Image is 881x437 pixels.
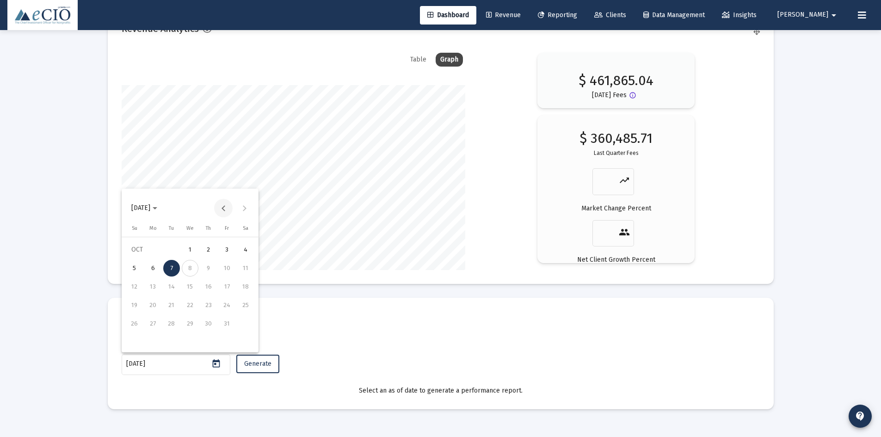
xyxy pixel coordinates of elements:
[145,315,161,332] div: 27
[181,240,199,259] button: 2025-10-01
[132,225,137,231] span: Su
[125,314,144,333] button: 2025-10-26
[145,260,161,277] div: 6
[124,199,165,217] button: Choose month and year
[181,296,199,314] button: 2025-10-22
[200,315,217,332] div: 30
[219,278,235,295] div: 17
[163,278,180,295] div: 14
[144,277,162,296] button: 2025-10-13
[218,240,236,259] button: 2025-10-03
[236,277,255,296] button: 2025-10-18
[125,277,144,296] button: 2025-10-12
[235,199,253,217] button: Next month
[144,314,162,333] button: 2025-10-27
[214,199,233,217] button: Previous month
[182,315,198,332] div: 29
[182,260,198,277] div: 8
[218,314,236,333] button: 2025-10-31
[149,225,157,231] span: Mo
[145,278,161,295] div: 13
[219,315,235,332] div: 31
[162,314,181,333] button: 2025-10-28
[206,225,211,231] span: Th
[125,240,181,259] td: OCT
[219,297,235,314] div: 24
[237,260,254,277] div: 11
[236,259,255,277] button: 2025-10-11
[126,315,143,332] div: 26
[162,259,181,277] button: 2025-10-07
[125,259,144,277] button: 2025-10-05
[131,204,150,212] span: [DATE]
[145,297,161,314] div: 20
[163,260,180,277] div: 7
[144,259,162,277] button: 2025-10-06
[219,241,235,258] div: 3
[200,297,217,314] div: 23
[200,241,217,258] div: 2
[181,259,199,277] button: 2025-10-08
[218,296,236,314] button: 2025-10-24
[219,260,235,277] div: 10
[181,314,199,333] button: 2025-10-29
[162,296,181,314] button: 2025-10-21
[162,277,181,296] button: 2025-10-14
[182,297,198,314] div: 22
[169,225,174,231] span: Tu
[199,314,218,333] button: 2025-10-30
[236,240,255,259] button: 2025-10-04
[200,278,217,295] div: 16
[225,225,229,231] span: Fr
[237,297,254,314] div: 25
[237,241,254,258] div: 4
[200,260,217,277] div: 9
[186,225,194,231] span: We
[163,315,180,332] div: 28
[126,297,143,314] div: 19
[243,225,248,231] span: Sa
[182,241,198,258] div: 1
[199,240,218,259] button: 2025-10-02
[163,297,180,314] div: 21
[218,259,236,277] button: 2025-10-10
[199,277,218,296] button: 2025-10-16
[125,296,144,314] button: 2025-10-19
[144,296,162,314] button: 2025-10-20
[126,278,143,295] div: 12
[237,278,254,295] div: 18
[126,260,143,277] div: 5
[199,296,218,314] button: 2025-10-23
[199,259,218,277] button: 2025-10-09
[218,277,236,296] button: 2025-10-17
[181,277,199,296] button: 2025-10-15
[182,278,198,295] div: 15
[236,296,255,314] button: 2025-10-25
